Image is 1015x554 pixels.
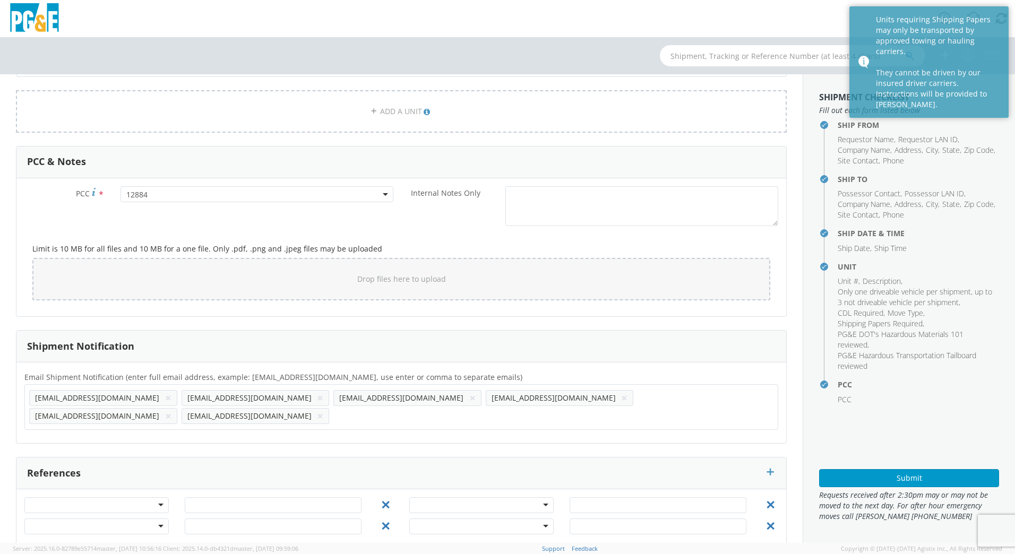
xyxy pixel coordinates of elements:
li: , [894,199,923,210]
li: , [838,145,892,155]
li: , [905,188,966,199]
span: Address [894,145,922,155]
li: , [838,308,885,318]
li: , [838,134,896,145]
span: CDL Required [838,308,883,318]
span: PCC [76,188,90,198]
button: × [317,392,323,404]
span: Zip Code [964,199,994,209]
span: 12884 [126,189,388,200]
li: , [942,199,961,210]
li: , [863,276,902,287]
h3: PCC & Notes [27,157,86,167]
span: Ship Time [874,243,907,253]
span: Possessor LAN ID [905,188,964,198]
h3: Shipment Notification [27,341,134,352]
a: Feedback [572,544,598,552]
li: , [838,155,880,166]
li: , [838,199,892,210]
span: Requestor LAN ID [898,134,958,144]
span: Move Type [888,308,923,318]
span: master, [DATE] 09:59:06 [234,544,298,552]
h4: PCC [838,380,999,388]
li: , [888,308,925,318]
span: City [926,199,938,209]
li: , [838,210,880,220]
h3: References [27,468,81,479]
span: master, [DATE] 10:56:16 [97,544,161,552]
span: Server: 2025.16.0-82789e55714 [13,544,161,552]
h4: Ship To [838,175,999,183]
li: , [838,188,902,199]
img: pge-logo-06675f144f4cfa6a6814.png [8,3,61,34]
div: Units requiring Shipping Papers may only be transported by approved towing or hauling carriers. T... [876,14,1001,110]
li: , [942,145,961,155]
li: , [838,276,860,287]
span: Zip Code [964,145,994,155]
span: Drop files here to upload [357,274,446,284]
span: City [926,145,938,155]
a: Support [542,544,565,552]
span: PG&E Hazardous Transportation Tailboard reviewed [838,350,976,371]
button: × [317,410,323,422]
span: State [942,199,960,209]
h4: Ship From [838,121,999,129]
span: Client: 2025.14.0-db4321d [163,544,298,552]
li: , [838,329,996,350]
strong: Shipment Checklist [819,91,909,103]
span: Site Contact [838,155,879,166]
span: Copyright © [DATE]-[DATE] Agistix Inc., All Rights Reserved [841,544,1002,553]
li: , [898,134,959,145]
span: [EMAIL_ADDRESS][DOMAIN_NAME] [35,393,159,403]
span: [EMAIL_ADDRESS][DOMAIN_NAME] [339,393,463,403]
span: Fill out each form listed below [819,105,999,116]
button: × [165,410,171,422]
a: ADD A UNIT [16,90,787,133]
li: , [926,199,940,210]
span: Unit # [838,276,858,286]
h4: Unit [838,263,999,271]
li: , [838,287,996,308]
span: Phone [883,155,904,166]
h5: Limit is 10 MB for all files and 10 MB for a one file. Only .pdf, .png and .jpeg files may be upl... [32,245,770,253]
span: [EMAIL_ADDRESS][DOMAIN_NAME] [492,393,616,403]
span: PCC [838,394,851,404]
span: 12884 [121,186,393,202]
button: × [621,392,627,404]
span: Possessor Contact [838,188,900,198]
li: , [926,145,940,155]
span: Email Shipment Notification (enter full email address, example: jdoe01@agistix.com, use enter or ... [24,372,522,382]
input: Shipment, Tracking or Reference Number (at least 4 chars) [660,45,925,66]
span: Address [894,199,922,209]
li: , [894,145,923,155]
span: Company Name [838,199,890,209]
span: [EMAIL_ADDRESS][DOMAIN_NAME] [187,411,312,421]
li: , [838,318,924,329]
span: [EMAIL_ADDRESS][DOMAIN_NAME] [187,393,312,403]
span: PG&E DOT's Hazardous Materials 101 reviewed [838,329,964,350]
button: × [165,392,171,404]
span: Description [863,276,901,286]
span: Requestor Name [838,134,894,144]
span: [EMAIL_ADDRESS][DOMAIN_NAME] [35,411,159,421]
li: , [964,199,995,210]
span: Site Contact [838,210,879,220]
span: Phone [883,210,904,220]
span: Internal Notes Only [411,188,480,198]
button: Submit [819,469,999,487]
span: Only one driveable vehicle per shipment, up to 3 not driveable vehicle per shipment [838,287,992,307]
li: , [838,243,872,254]
button: × [469,392,476,404]
span: Shipping Papers Required [838,318,923,328]
span: Requests received after 2:30pm may or may not be moved to the next day. For after hour emergency ... [819,490,999,522]
span: State [942,145,960,155]
span: Ship Date [838,243,870,253]
li: , [964,145,995,155]
h4: Ship Date & Time [838,229,999,237]
span: Company Name [838,145,890,155]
